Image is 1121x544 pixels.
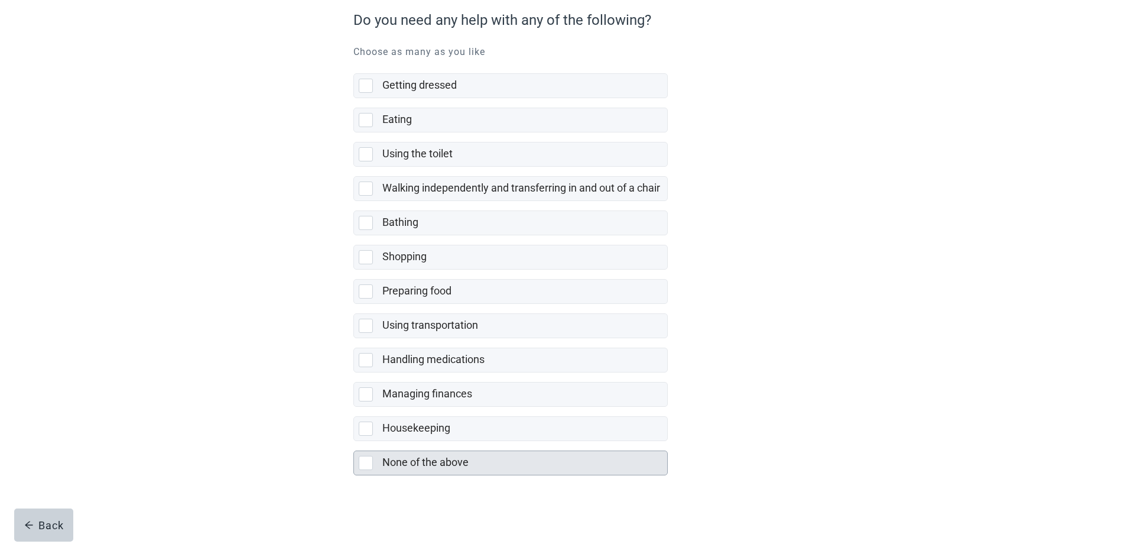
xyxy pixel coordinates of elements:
div: Housekeeping, checkbox, not selected [353,416,668,441]
label: Shopping [382,250,427,263]
div: Using transportation, checkbox, not selected [353,313,668,338]
label: Bathing [382,216,418,228]
div: Getting dressed, checkbox, not selected [353,73,668,98]
label: Housekeeping [382,422,450,434]
button: arrow-leftBack [14,509,73,542]
label: Walking independently and transferring in and out of a chair [382,182,660,194]
div: Preparing food, checkbox, not selected [353,279,668,304]
label: Eating [382,113,412,125]
label: Managing finances [382,387,472,400]
label: Using transportation [382,319,478,331]
label: Preparing food [382,284,451,297]
div: Back [24,519,64,531]
div: None of the above, checkbox, not selected [353,451,668,475]
div: Walking independently and transferring in and out of a chair, checkbox, not selected [353,176,668,201]
label: None of the above [382,456,469,468]
label: Do you need any help with any of the following? [353,9,761,31]
label: Using the toilet [382,147,453,160]
label: Getting dressed [382,79,457,91]
div: Using the toilet, checkbox, not selected [353,142,668,167]
div: Handling medications, checkbox, not selected [353,348,668,373]
div: Shopping, checkbox, not selected [353,245,668,270]
div: Bathing, checkbox, not selected [353,211,668,235]
div: Eating, checkbox, not selected [353,108,668,132]
span: arrow-left [24,520,34,530]
div: Managing finances, checkbox, not selected [353,382,668,407]
p: Choose as many as you like [353,45,767,59]
label: Handling medications [382,353,485,365]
